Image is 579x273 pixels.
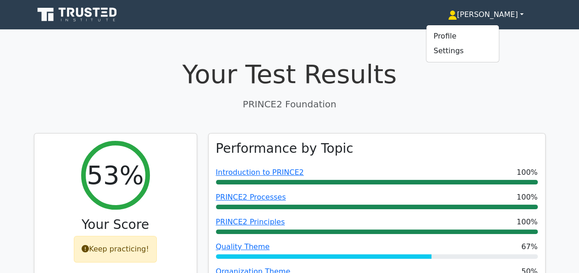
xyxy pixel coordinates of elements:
[521,241,538,252] span: 67%
[87,160,143,190] h2: 53%
[517,217,538,228] span: 100%
[426,25,499,62] ul: [PERSON_NAME]
[426,29,499,44] a: Profile
[42,217,189,233] h3: Your Score
[74,236,157,262] div: Keep practicing!
[216,217,285,226] a: PRINCE2 Principles
[34,97,546,111] p: PRINCE2 Foundation
[517,167,538,178] span: 100%
[216,141,353,156] h3: Performance by Topic
[517,192,538,203] span: 100%
[34,59,546,89] h1: Your Test Results
[426,6,546,24] a: [PERSON_NAME]
[216,168,304,177] a: Introduction to PRINCE2
[216,193,286,201] a: PRINCE2 Processes
[216,242,270,251] a: Quality Theme
[426,44,499,58] a: Settings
